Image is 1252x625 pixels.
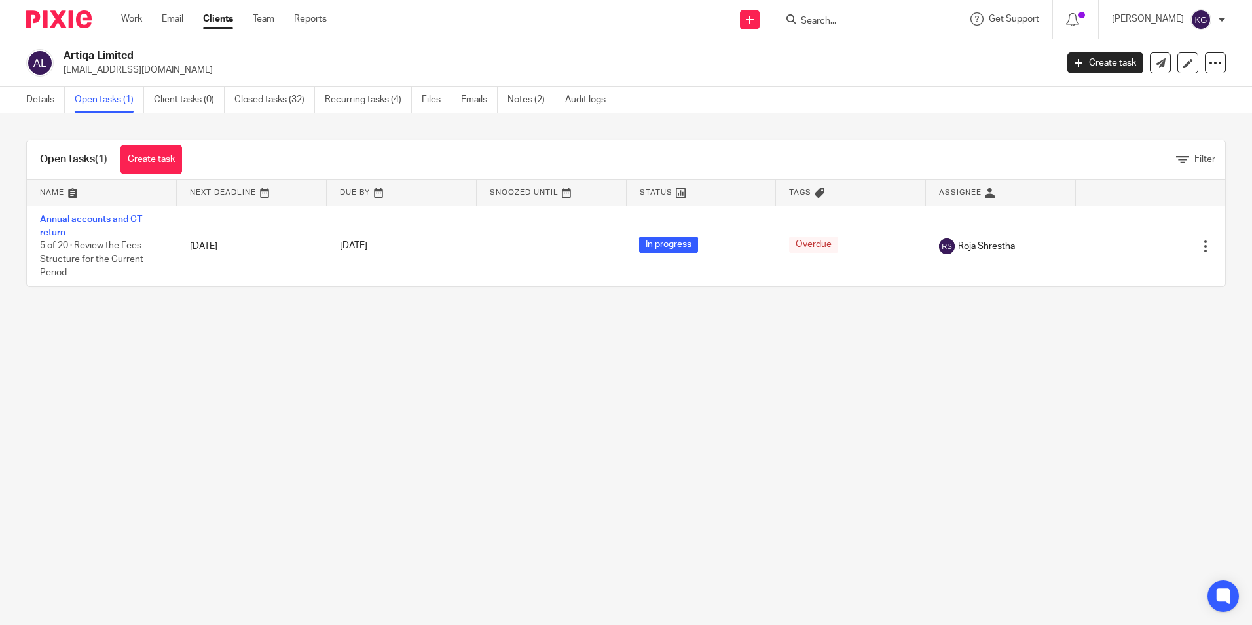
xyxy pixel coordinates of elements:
img: svg%3E [26,49,54,77]
span: Snoozed Until [490,189,559,196]
span: Tags [789,189,811,196]
input: Search [800,16,917,28]
a: Team [253,12,274,26]
a: Audit logs [565,87,616,113]
span: [DATE] [340,242,367,251]
a: Recurring tasks (4) [325,87,412,113]
h2: Artiqa Limited [64,49,851,63]
span: Roja Shrestha [958,240,1015,253]
h1: Open tasks [40,153,107,166]
a: Client tasks (0) [154,87,225,113]
span: In progress [639,237,698,253]
a: Notes (2) [507,87,555,113]
a: Details [26,87,65,113]
a: Emails [461,87,498,113]
a: Files [422,87,451,113]
td: [DATE] [177,206,327,286]
img: svg%3E [1190,9,1211,30]
a: Email [162,12,183,26]
span: Get Support [989,14,1039,24]
img: Pixie [26,10,92,28]
a: Clients [203,12,233,26]
a: Closed tasks (32) [234,87,315,113]
a: Create task [120,145,182,174]
span: 5 of 20 · Review the Fees Structure for the Current Period [40,241,143,277]
a: Work [121,12,142,26]
a: Annual accounts and CT return [40,215,142,237]
p: [PERSON_NAME] [1112,12,1184,26]
a: Open tasks (1) [75,87,144,113]
span: Overdue [789,237,838,253]
span: (1) [95,154,107,164]
a: Create task [1067,52,1143,73]
span: Status [640,189,672,196]
a: Reports [294,12,327,26]
span: Filter [1194,155,1215,164]
p: [EMAIL_ADDRESS][DOMAIN_NAME] [64,64,1048,77]
img: svg%3E [939,238,955,254]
